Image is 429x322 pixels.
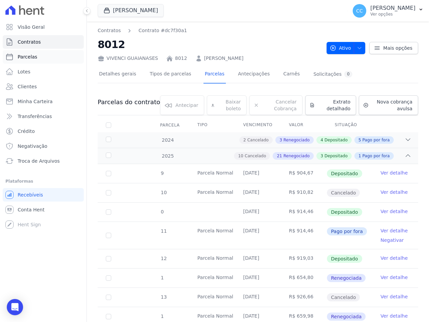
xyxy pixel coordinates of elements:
td: R$ 914,46 [281,222,327,249]
th: Vencimento [235,118,281,132]
span: 0 [160,209,164,214]
nav: Breadcrumb [98,27,321,34]
div: VIVENCI GUAIANASES [98,55,158,62]
td: Parcela Normal [189,222,235,249]
td: R$ 904,67 [281,164,327,183]
td: [DATE] [235,222,281,249]
td: R$ 914,46 [281,203,327,222]
input: Só é possível selecionar pagamentos em aberto [106,209,111,215]
th: Situação [327,118,372,132]
div: Plataformas [5,177,81,185]
td: Parcela Normal [189,249,235,268]
a: Ver detalhe [381,255,408,261]
input: Só é possível selecionar pagamentos em aberto [106,275,111,281]
a: Detalhes gerais [98,66,138,84]
nav: Breadcrumb [98,27,187,34]
a: Transferências [3,110,84,123]
a: Ver detalhe [381,169,408,176]
input: Só é possível selecionar pagamentos em aberto [106,190,111,195]
a: Contrato #dc7f30a1 [138,27,187,34]
a: [PERSON_NAME] [204,55,243,62]
input: Só é possível selecionar pagamentos em aberto [106,171,111,176]
td: R$ 926,66 [281,288,327,307]
a: Troca de Arquivos [3,154,84,168]
span: 10 [160,190,167,195]
a: Parcelas [203,66,226,84]
td: [DATE] [235,203,281,222]
td: [DATE] [235,164,281,183]
input: Só é possível selecionar pagamentos em aberto [106,314,111,319]
span: Pago por fora [363,153,390,159]
th: Valor [281,118,327,132]
span: Minha Carteira [18,98,53,105]
button: Ativo [327,42,366,54]
input: Só é possível selecionar pagamentos em aberto [106,256,111,261]
span: 10 [238,153,243,159]
h3: Parcelas do contrato [98,98,160,106]
span: 21 [277,153,282,159]
span: Extrato detalhado [317,98,350,112]
span: Cancelado [327,293,360,301]
span: 5 [358,137,361,143]
span: 3 [320,153,323,159]
a: Contratos [3,35,84,49]
input: Só é possível selecionar pagamentos em aberto [106,295,111,300]
span: Visão Geral [18,24,45,30]
td: R$ 910,82 [281,183,327,202]
span: Renegociado [284,153,310,159]
span: Mais opções [383,45,412,51]
span: 11 [160,228,167,234]
span: Renegociado [284,137,310,143]
a: Ver detalhe [381,227,408,234]
span: Lotes [18,68,31,75]
a: Solicitações0 [312,66,354,84]
td: R$ 919,03 [281,249,327,268]
span: Crédito [18,128,35,135]
td: Parcela Normal [189,183,235,202]
span: Depositado [325,153,348,159]
span: Cancelado [247,137,269,143]
div: Solicitações [313,71,352,77]
td: Parcela Normal [189,288,235,307]
a: Ver detalhe [381,274,408,281]
a: Nova cobrança avulsa [359,95,418,115]
a: Crédito [3,124,84,138]
a: Conta Hent [3,203,84,216]
a: Ver detalhe [381,189,408,195]
a: Negativação [3,139,84,153]
td: [DATE] [235,269,281,287]
span: Recebíveis [18,191,43,198]
a: Ver detalhe [381,313,408,319]
a: Carnês [282,66,301,84]
a: Ver detalhe [381,293,408,300]
span: Depositado [325,137,348,143]
td: R$ 654,80 [281,269,327,287]
span: Parcelas [18,53,37,60]
td: [DATE] [235,249,281,268]
a: Negativar [381,237,404,243]
th: Tipo [189,118,235,132]
span: 9 [160,170,164,176]
td: Parcela Normal [189,269,235,287]
span: 12 [160,256,167,261]
span: Transferências [18,113,52,120]
button: [PERSON_NAME] [98,4,164,17]
a: Antecipações [237,66,271,84]
span: 1 [358,153,361,159]
span: Ativo [330,42,351,54]
a: Parcelas [3,50,84,64]
td: [DATE] [235,288,281,307]
span: CC [356,8,363,13]
span: Pago por fora [327,227,367,235]
span: Cancelado [327,189,360,197]
a: Ver detalhe [381,208,408,215]
span: Negativação [18,143,47,149]
span: 1 [160,275,164,280]
a: Tipos de parcelas [149,66,193,84]
a: Minha Carteira [3,95,84,108]
a: Lotes [3,65,84,78]
span: Conta Hent [18,206,44,213]
a: 8012 [175,55,187,62]
span: Renegociada [327,274,366,282]
a: Extrato detalhado [305,95,356,115]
